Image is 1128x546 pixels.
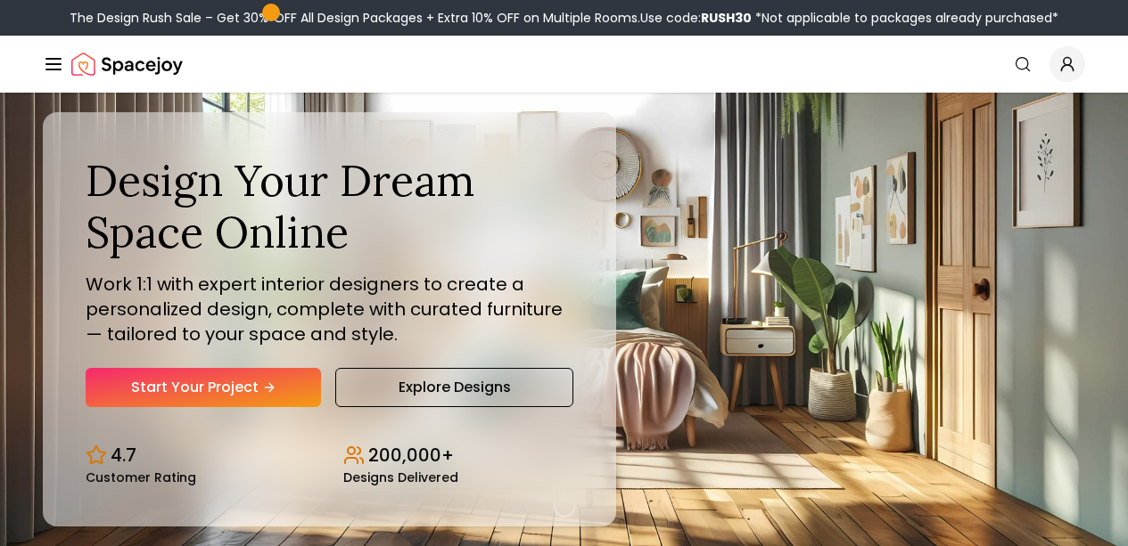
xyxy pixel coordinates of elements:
[71,46,183,82] img: Spacejoy Logo
[335,368,572,407] a: Explore Designs
[752,9,1058,27] span: *Not applicable to packages already purchased*
[86,155,573,257] h1: Design Your Dream Space Online
[701,9,752,27] b: RUSH30
[86,471,196,484] small: Customer Rating
[368,443,454,468] p: 200,000+
[640,9,752,27] span: Use code:
[71,46,183,82] a: Spacejoy
[86,368,321,407] a: Start Your Project
[86,428,573,484] div: Design stats
[43,36,1085,93] nav: Global
[70,9,1058,27] div: The Design Rush Sale – Get 30% OFF All Design Packages + Extra 10% OFF on Multiple Rooms.
[111,443,136,468] p: 4.7
[343,471,458,484] small: Designs Delivered
[86,272,573,346] p: Work 1:1 with expert interior designers to create a personalized design, complete with curated fu...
